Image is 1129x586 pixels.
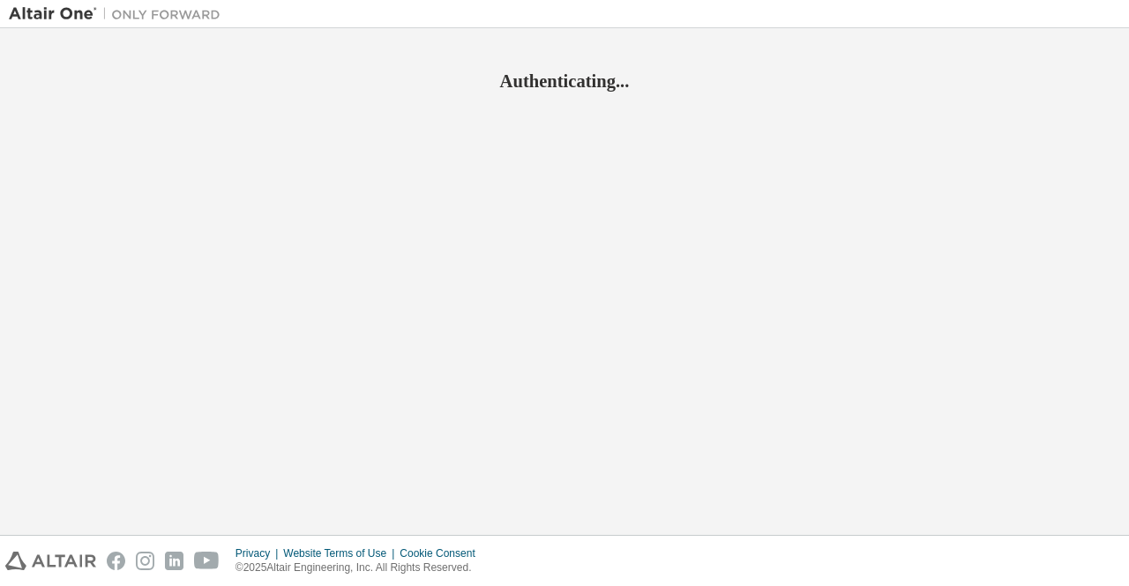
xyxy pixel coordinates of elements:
img: facebook.svg [107,552,125,570]
div: Privacy [236,546,283,560]
img: youtube.svg [194,552,220,570]
img: Altair One [9,5,229,23]
h2: Authenticating... [9,70,1120,93]
img: linkedin.svg [165,552,183,570]
img: altair_logo.svg [5,552,96,570]
div: Cookie Consent [400,546,485,560]
div: Website Terms of Use [283,546,400,560]
img: instagram.svg [136,552,154,570]
p: © 2025 Altair Engineering, Inc. All Rights Reserved. [236,560,486,575]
